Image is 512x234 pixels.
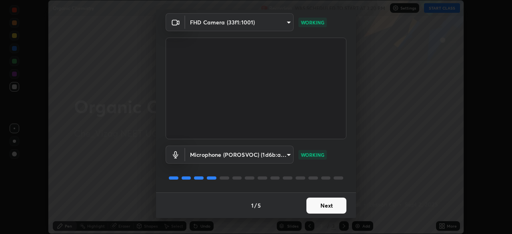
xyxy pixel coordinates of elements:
[258,201,261,210] h4: 5
[251,201,254,210] h4: 1
[185,146,294,164] div: FHD Camera (33f1:1001)
[301,19,324,26] p: WORKING
[185,13,294,31] div: FHD Camera (33f1:1001)
[254,201,257,210] h4: /
[301,151,324,158] p: WORKING
[306,198,346,214] button: Next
